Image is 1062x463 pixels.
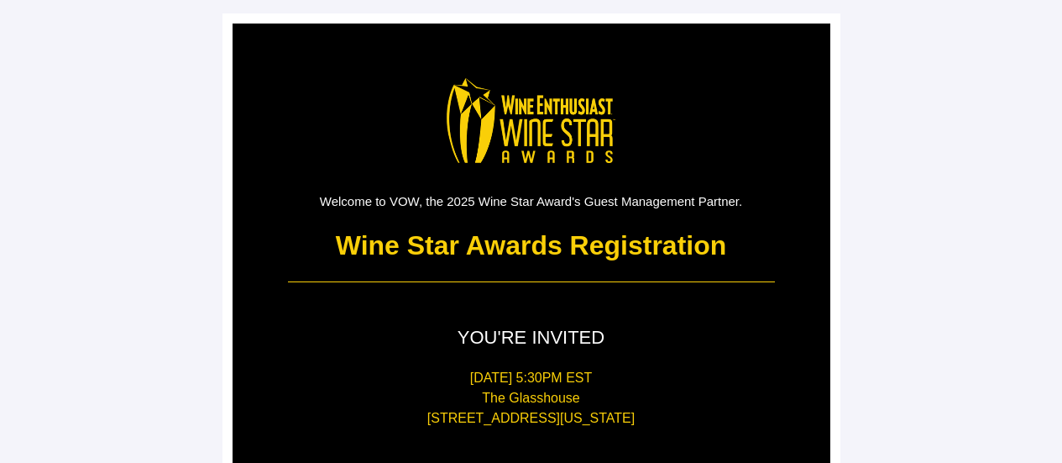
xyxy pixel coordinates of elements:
p: Welcome to VOW, the 2025 Wine Star Award's Guest Management Partner. [288,192,775,210]
table: divider [288,281,775,282]
p: YOU'RE INVITED [288,325,775,351]
p: [DATE] 5:30PM EST [288,368,775,388]
p: [STREET_ADDRESS][US_STATE] [288,408,775,429]
strong: Wine Star Awards Registration [336,230,727,260]
p: The Glasshouse [288,388,775,408]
